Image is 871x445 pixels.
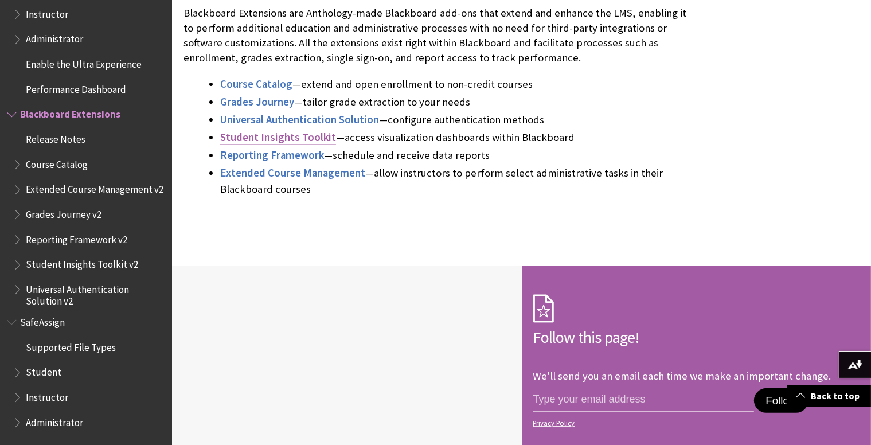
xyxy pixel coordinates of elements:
[220,113,379,126] span: Universal Authentication Solution
[26,388,68,403] span: Instructor
[26,80,126,95] span: Performance Dashboard
[26,30,83,45] span: Administrator
[220,166,365,179] span: Extended Course Management
[220,94,690,110] li: —tailor grade extraction to your needs
[220,95,294,108] span: Grades Journey
[26,130,85,145] span: Release Notes
[220,166,365,180] a: Extended Course Management
[220,95,294,109] a: Grades Journey
[220,149,324,162] a: Reporting Framework
[183,6,690,66] p: Blackboard Extensions are Anthology-made Blackboard add-ons that extend and enhance the LMS, enab...
[26,155,88,170] span: Course Catalog
[220,76,690,92] li: —extend and open enrollment to non-credit courses
[26,338,116,353] span: Supported File Types
[26,413,83,428] span: Administrator
[220,131,336,145] a: Student Insights Toolkit
[20,105,120,120] span: Blackboard Extensions
[26,255,138,271] span: Student Insights Toolkit v2
[533,369,831,382] p: We'll send you an email each time we make an important change.
[533,294,554,323] img: Subscription Icon
[7,313,165,432] nav: Book outline for Blackboard SafeAssign
[26,180,163,196] span: Extended Course Management v2
[787,385,871,407] a: Back to top
[220,112,690,128] li: —configure authentication methods
[7,105,165,307] nav: Book outline for Blackboard Extensions
[20,313,65,328] span: SafeAssign
[533,388,755,412] input: email address
[220,113,379,127] a: Universal Authentication Solution
[26,5,68,20] span: Instructor
[754,388,808,413] button: Follow
[26,230,127,245] span: Reporting Framework v2
[26,205,101,220] span: Grades Journey v2
[220,130,690,146] li: —access visualization dashboards within Blackboard
[26,280,164,307] span: Universal Authentication Solution v2
[26,54,142,70] span: Enable the Ultra Experience
[26,363,61,378] span: Student
[220,147,690,163] li: —schedule and receive data reports
[220,165,690,197] li: —allow instructors to perform select administrative tasks in their Blackboard courses
[220,77,292,91] a: Course Catalog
